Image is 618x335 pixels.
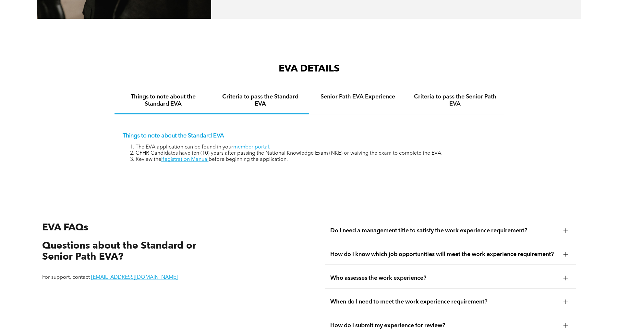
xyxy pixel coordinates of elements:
[330,251,558,258] span: How do I know which job opportunities will meet the work experience requirement?
[91,275,178,280] a: [EMAIL_ADDRESS][DOMAIN_NAME]
[233,145,270,150] a: member portal.
[136,150,496,157] li: CPHR Candidates have ten (10) years after passing the National Knowledge Exam (NKE) or waiving th...
[330,298,558,305] span: When do I need to meet the work experience requirement?
[279,64,340,74] span: EVA DETAILS
[330,322,558,329] span: How do I submit my experience for review?
[412,93,498,108] h4: Criteria to pass the Senior Path EVA
[120,93,206,108] h4: Things to note about the Standard EVA
[42,275,90,280] span: For support, contact
[161,157,209,162] a: Registration Manual
[218,93,303,108] h4: Criteria to pass the Standard EVA
[315,93,401,100] h4: Senior Path EVA Experience
[136,157,496,163] li: Review the before beginning the application.
[136,144,496,150] li: The EVA application can be found in your
[123,132,496,139] p: Things to note about the Standard EVA
[42,241,196,262] span: Questions about the Standard or Senior Path EVA?
[42,223,88,233] span: EVA FAQs
[330,227,558,234] span: Do I need a management title to satisfy the work experience requirement?
[330,275,558,282] span: Who assesses the work experience?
